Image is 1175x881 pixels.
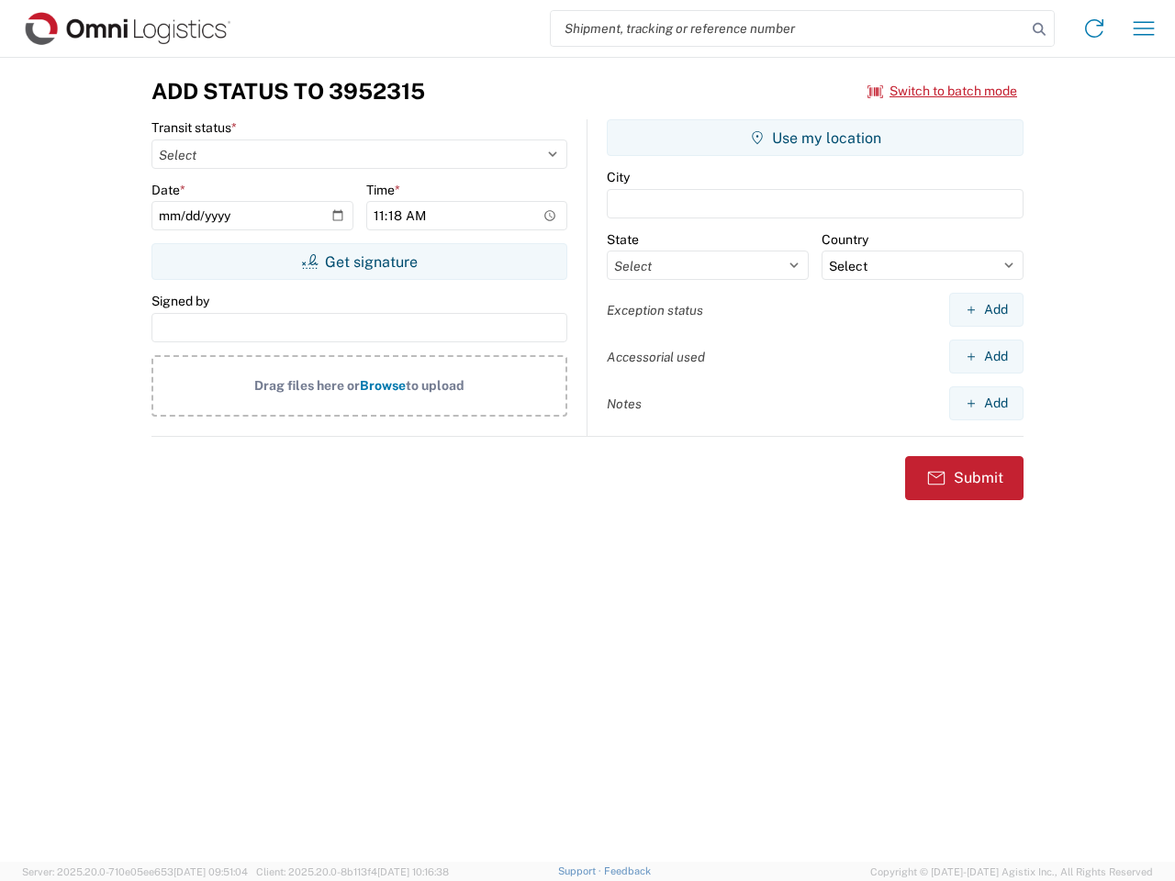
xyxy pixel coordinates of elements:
[151,182,185,198] label: Date
[822,231,868,248] label: Country
[607,231,639,248] label: State
[406,378,464,393] span: to upload
[949,293,1024,327] button: Add
[949,340,1024,374] button: Add
[151,243,567,280] button: Get signature
[607,302,703,318] label: Exception status
[607,396,642,412] label: Notes
[151,293,209,309] label: Signed by
[905,456,1024,500] button: Submit
[870,864,1153,880] span: Copyright © [DATE]-[DATE] Agistix Inc., All Rights Reserved
[949,386,1024,420] button: Add
[377,866,449,877] span: [DATE] 10:16:38
[867,76,1017,106] button: Switch to batch mode
[151,78,425,105] h3: Add Status to 3952315
[256,866,449,877] span: Client: 2025.20.0-8b113f4
[607,349,705,365] label: Accessorial used
[366,182,400,198] label: Time
[604,865,651,876] a: Feedback
[254,378,360,393] span: Drag files here or
[607,169,630,185] label: City
[151,119,237,136] label: Transit status
[360,378,406,393] span: Browse
[607,119,1024,156] button: Use my location
[558,865,604,876] a: Support
[22,866,248,877] span: Server: 2025.20.0-710e05ee653
[551,11,1026,46] input: Shipment, tracking or reference number
[173,866,248,877] span: [DATE] 09:51:04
